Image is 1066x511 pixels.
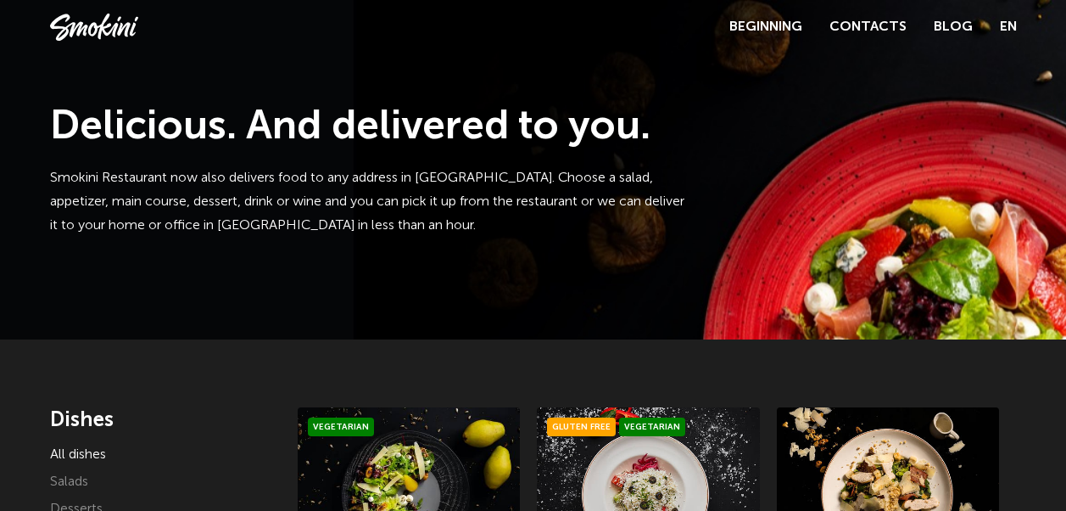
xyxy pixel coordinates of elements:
h1: Delicious. And delivered to you. [50,102,686,153]
a: Beginning [729,20,802,34]
span: Vegetarian [619,418,685,436]
a: All dishes [50,448,106,462]
a: EN [1000,15,1017,39]
span: Gluten Free [547,418,616,436]
p: Smokini Restaurant now also delivers food to any address in [GEOGRAPHIC_DATA]. Choose a salad, ap... [50,166,686,238]
a: Blog [934,20,973,34]
span: Vegetarian [308,418,374,436]
h4: Dishes [50,407,273,433]
a: Salads [50,475,88,489]
a: Contacts [829,20,907,34]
